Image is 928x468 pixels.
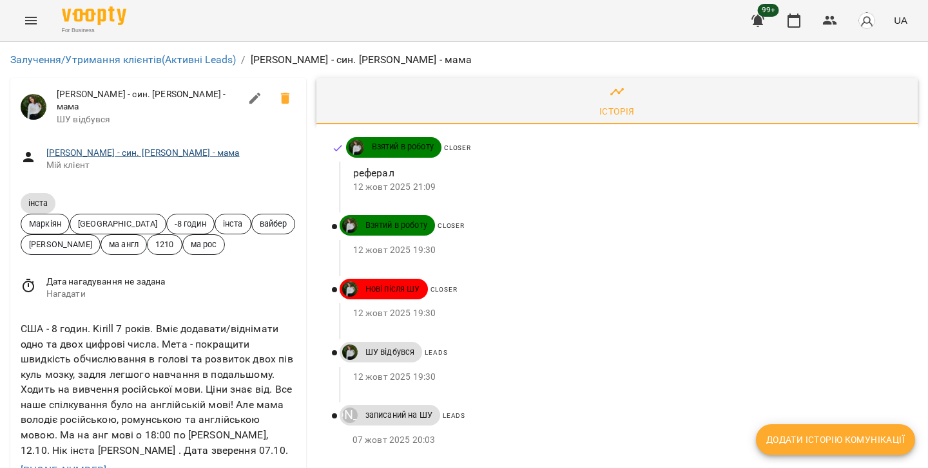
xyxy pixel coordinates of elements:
[62,6,126,25] img: Voopty Logo
[353,434,897,447] p: 07 жовт 2025 20:03
[358,283,428,295] span: Нові після ШУ
[438,222,465,229] span: Closer
[889,8,913,32] button: UA
[346,140,364,155] a: ДТ Чавага Вікторія
[21,198,55,209] span: інста
[444,144,471,151] span: Closer
[183,238,225,250] span: ма рос
[340,407,358,423] a: [PERSON_NAME]
[21,94,46,120] img: ДТ Чавага Вікторія
[340,281,358,297] a: ДТ Чавага Вікторія
[148,238,182,250] span: 1210
[57,88,240,113] span: [PERSON_NAME] - син. [PERSON_NAME] - мама
[57,113,240,126] span: ШУ відбувся
[353,244,897,257] p: 12 жовт 2025 19:30
[358,220,435,231] span: Взятий в роботу
[353,371,897,384] p: 12 жовт 2025 19:30
[167,218,214,230] span: -8 годин
[101,238,146,250] span: ма англ
[443,412,465,419] span: Leads
[251,52,472,68] p: [PERSON_NAME] - син. [PERSON_NAME] - мама
[858,12,876,30] img: avatar_s.png
[353,181,897,194] p: 12 жовт 2025 21:09
[62,26,126,35] span: For Business
[10,52,918,68] nav: breadcrumb
[18,319,298,460] div: США - 8 годин. Kirill 7 років. Вміє додавати/віднімати одно та двох цифрові числа. Мета - покращи...
[21,218,69,230] span: Маркіян
[241,52,245,68] li: /
[425,349,447,356] span: Leads
[70,218,166,230] span: [GEOGRAPHIC_DATA]
[342,218,358,233] img: ДТ Чавага Вікторія
[342,407,358,423] div: Луцук Маркіян
[10,53,236,66] a: Залучення/Утримання клієнтів(Активні Leads)
[353,165,897,181] p: реферал
[340,344,358,360] a: ДТ Чавага Вікторія
[766,432,905,447] span: Додати історію комунікації
[46,159,296,172] span: Мій клієнт
[15,5,46,36] button: Menu
[358,409,440,421] span: записаний на ШУ
[349,140,364,155] img: ДТ Чавага Вікторія
[252,218,295,230] span: вайбер
[46,147,240,158] a: [PERSON_NAME] - син. [PERSON_NAME] - мама
[599,104,635,119] div: Історія
[340,218,358,233] a: ДТ Чавага Вікторія
[215,218,251,230] span: інста
[46,276,296,288] span: Дата нагадування не задана
[756,424,915,455] button: Додати історію комунікації
[430,286,458,293] span: Closer
[21,238,100,250] span: [PERSON_NAME]
[46,288,296,301] span: Нагадати
[894,14,907,27] span: UA
[342,344,358,360] img: ДТ Чавага Вікторія
[358,346,423,358] span: ШУ відбувся
[758,4,779,17] span: 99+
[342,281,358,297] img: ДТ Чавага Вікторія
[364,141,441,153] span: Взятий в роботу
[353,307,897,320] p: 12 жовт 2025 19:30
